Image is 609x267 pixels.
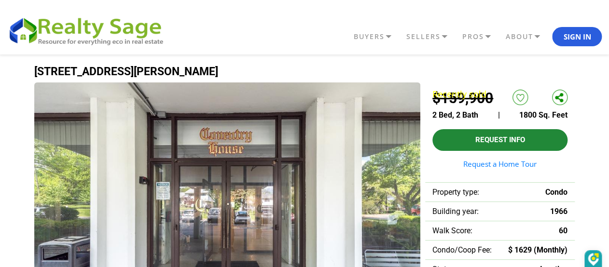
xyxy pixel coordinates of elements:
button: Request Info [432,129,567,151]
a: SELLERS [403,28,459,45]
span: 1966 [550,207,567,216]
span: Recently sold [432,90,486,98]
a: ABOUT [503,28,552,45]
a: PROS [459,28,503,45]
a: Request a Home Tour [432,160,567,168]
a: BUYERS [351,28,403,45]
span: 60 [559,226,567,235]
span: Property type: [432,187,479,197]
span: 2 Bed, 2 Bath [432,110,478,120]
img: DzVsEph+IJtmAAAAAElFTkSuQmCC [588,253,599,266]
span: Condo/Coop Fee: [432,245,492,254]
h1: [STREET_ADDRESS][PERSON_NAME] [34,66,575,78]
span: | [498,110,500,120]
span: $ 1629 (Monthly) [508,245,567,254]
button: Sign In [552,27,602,46]
span: Walk Score: [432,226,472,235]
span: 1800 Sq. Feet [519,110,567,120]
span: Building year: [432,207,479,216]
span: Condo [545,187,567,197]
img: REALTY SAGE [7,14,171,46]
